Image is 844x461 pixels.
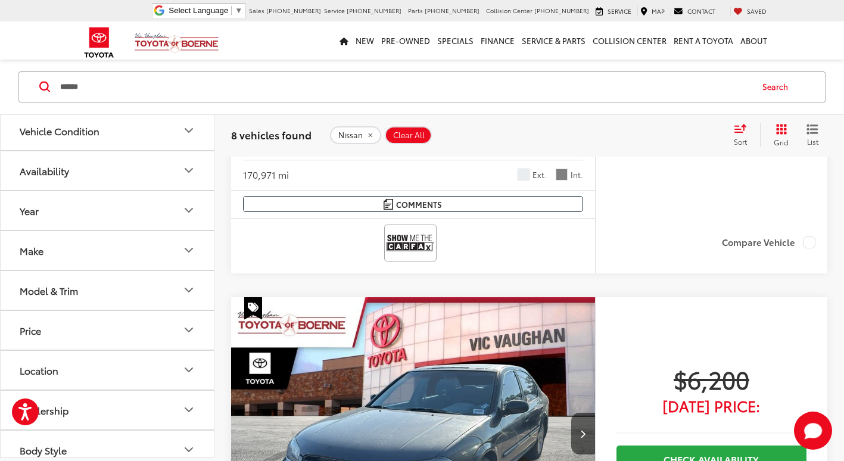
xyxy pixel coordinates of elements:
a: Select Language​ [169,6,242,15]
button: Next image [571,413,595,454]
span: Sort [734,136,747,147]
div: Availability [20,165,69,176]
div: Vehicle Condition [182,123,196,138]
span: [DATE] Price: [616,400,806,412]
span: $6,200 [616,364,806,394]
span: Map [652,7,665,15]
button: PricePrice [1,311,215,350]
a: Finance [477,21,518,60]
span: ​ [231,6,232,15]
span: Int. [571,169,583,180]
span: Parts [408,6,423,15]
button: Vehicle ConditionVehicle Condition [1,111,215,150]
a: Collision Center [589,21,670,60]
span: List [806,136,818,147]
button: Select sort value [728,123,760,147]
div: Year [20,205,39,216]
span: Service [608,7,631,15]
span: Grid [774,137,789,147]
a: Rent a Toyota [670,21,737,60]
div: Price [182,323,196,337]
span: ▼ [235,6,242,15]
span: [PHONE_NUMBER] [425,6,479,15]
button: DealershipDealership [1,391,215,429]
div: Vehicle Condition [20,125,99,136]
div: Location [182,363,196,377]
img: Comments [384,199,393,209]
div: Dealership [20,404,68,416]
button: Comments [243,196,583,212]
div: Body Style [20,444,67,456]
a: Map [637,7,668,16]
svg: Start Chat [794,412,832,450]
button: MakeMake [1,231,215,270]
div: Price [20,325,41,336]
span: Service [324,6,345,15]
button: Search [751,72,805,102]
button: remove Nissan [330,126,381,144]
button: Toggle Chat Window [794,412,832,450]
span: 8 vehicles found [231,127,312,142]
button: Clear All [385,126,432,144]
div: Availability [182,163,196,177]
span: Charcoal [556,169,568,180]
input: Search by Make, Model, or Keyword [59,73,751,101]
button: List View [798,123,827,147]
span: Comments [396,199,442,210]
span: [PHONE_NUMBER] [534,6,589,15]
a: Service & Parts: Opens in a new tab [518,21,589,60]
button: YearYear [1,191,215,230]
button: AvailabilityAvailability [1,151,215,190]
a: Service [593,7,634,16]
img: View CARFAX report [387,227,434,258]
span: Collision Center [486,6,532,15]
a: New [352,21,378,60]
label: Compare Vehicle [722,236,815,248]
span: Saved [747,7,767,15]
span: Clear All [393,130,425,140]
div: Dealership [182,403,196,417]
span: [PHONE_NUMBER] [266,6,321,15]
a: Home [336,21,352,60]
div: Body Style [182,443,196,457]
a: Pre-Owned [378,21,434,60]
div: Year [182,203,196,217]
span: Select Language [169,6,228,15]
span: [PHONE_NUMBER] [347,6,401,15]
a: About [737,21,771,60]
span: Nissan [338,130,363,140]
a: Specials [434,21,477,60]
div: Make [20,245,43,256]
div: Make [182,243,196,257]
div: Model & Trim [20,285,78,296]
img: Vic Vaughan Toyota of Boerne [134,32,219,53]
span: Special [244,297,262,320]
div: Location [20,365,58,376]
span: Contact [687,7,715,15]
span: Glacier White [518,169,530,180]
button: LocationLocation [1,351,215,390]
div: Model & Trim [182,283,196,297]
img: Toyota [77,23,122,62]
div: 170,971 mi [243,168,289,182]
button: Grid View [760,123,798,147]
button: Model & TrimModel & Trim [1,271,215,310]
span: Sales [249,6,264,15]
span: Ext. [532,169,547,180]
a: My Saved Vehicles [730,7,770,16]
a: Contact [671,7,718,16]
